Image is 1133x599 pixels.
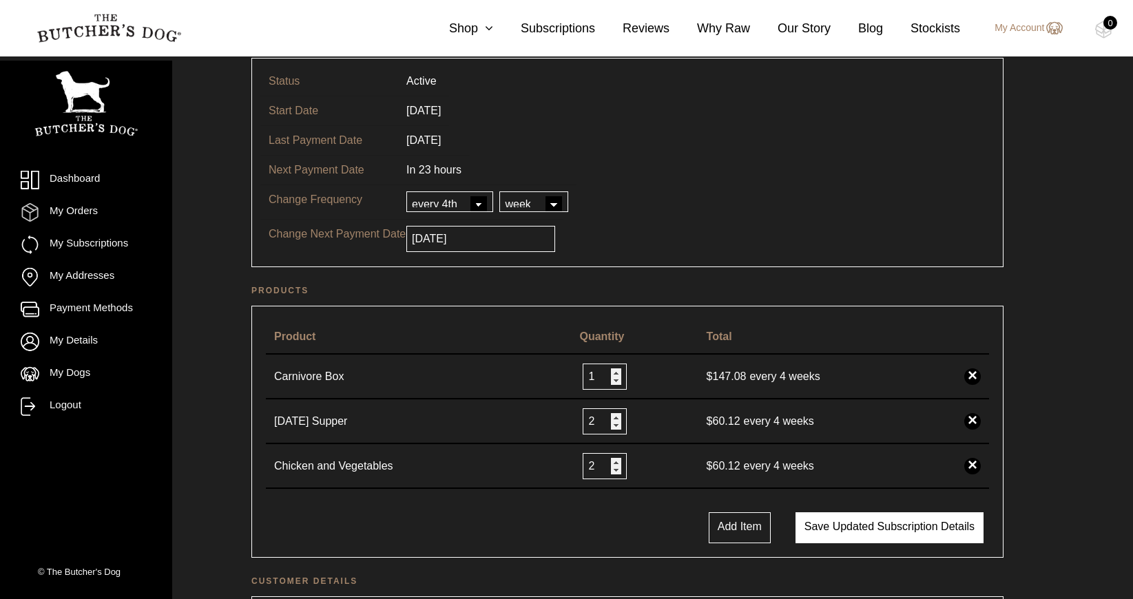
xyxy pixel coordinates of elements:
a: Dashboard [21,171,152,189]
a: [DATE] Supper [274,413,412,430]
a: Our Story [750,19,831,38]
a: My Account [981,20,1062,36]
td: every 4 weeks [698,399,956,444]
span: $ [707,415,713,427]
th: Product [266,320,571,355]
h2: Products [251,284,1004,297]
a: Chicken and Vegetables [274,458,412,474]
a: Carnivore Box [274,368,412,385]
a: My Subscriptions [21,235,152,254]
a: My Details [21,333,152,351]
a: Logout [21,397,152,416]
td: [DATE] [398,125,449,155]
p: Change Frequency [269,191,406,208]
th: Quantity [571,320,698,355]
a: × [964,413,981,430]
a: Why Raw [669,19,750,38]
a: Subscriptions [493,19,595,38]
a: Payment Methods [21,300,152,319]
img: TBD_Portrait_Logo_White.png [34,71,138,136]
a: × [964,458,981,474]
td: Active [398,67,445,96]
td: Status [260,67,398,96]
a: × [964,368,981,385]
h2: Customer details [251,574,1004,588]
a: My Orders [21,203,152,222]
p: Change Next Payment Date [269,226,406,242]
a: Blog [831,19,883,38]
button: Add Item [709,512,771,543]
span: $ [707,370,713,382]
span: 147.08 [707,370,750,382]
button: Save updated subscription details [796,512,984,543]
span: $ 60.12 [707,460,744,472]
a: My Addresses [21,268,152,286]
td: every 4 weeks [698,355,956,399]
a: Reviews [595,19,669,38]
a: My Dogs [21,365,152,383]
div: 0 [1103,16,1117,30]
td: Start Date [260,96,398,125]
img: TBD_Cart-Empty.png [1095,21,1112,39]
span: 60.12 [707,415,744,427]
td: every 4 weeks [698,444,956,489]
a: Shop [422,19,493,38]
td: Next Payment Date [260,155,398,185]
a: Stockists [883,19,960,38]
th: Total [698,320,956,355]
td: In 23 hours [398,155,470,185]
td: Last Payment Date [260,125,398,155]
td: [DATE] [398,96,449,125]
